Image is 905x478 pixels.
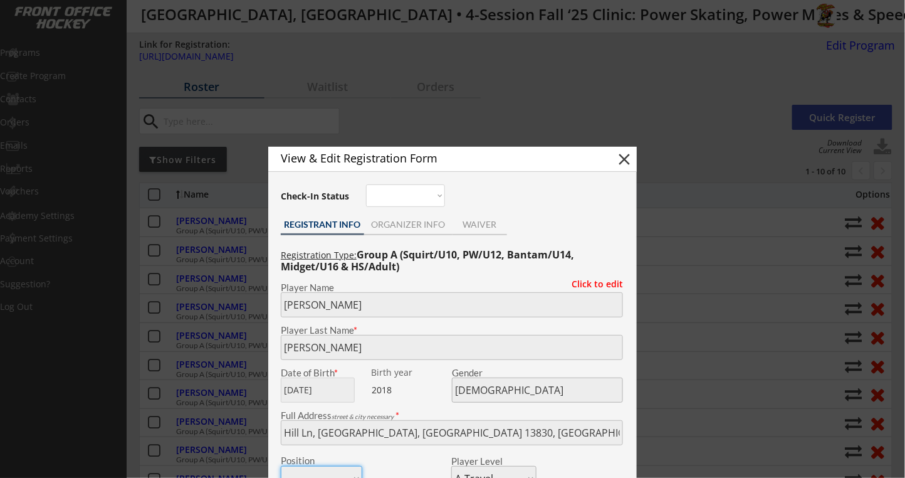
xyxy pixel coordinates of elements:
[451,457,536,466] div: Player Level
[452,368,623,378] div: Gender
[281,249,357,261] u: Registration Type:
[281,248,577,274] strong: Group A (Squirt/U10, PW/U12, Bantam/U14, Midget/U16 & HS/Adult)
[281,283,623,292] div: Player Name
[281,152,593,164] div: View & Edit Registration Form
[372,384,450,396] div: 2018
[281,411,623,420] div: Full Address
[281,420,623,445] input: Street, City, Province/State
[281,326,623,335] div: Player Last Name
[562,280,623,289] div: Click to edit
[371,368,449,377] div: Birth year
[332,413,394,420] em: street & city necessary
[364,220,452,229] div: ORGANIZER INFO
[281,368,362,378] div: Date of Birth
[281,456,345,465] div: Position
[281,220,364,229] div: REGISTRANT INFO
[452,220,507,229] div: WAIVER
[615,150,634,169] button: close
[371,368,449,378] div: We are transitioning the system to collect and store date of birth instead of just birth year to ...
[281,192,352,201] div: Check-In Status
